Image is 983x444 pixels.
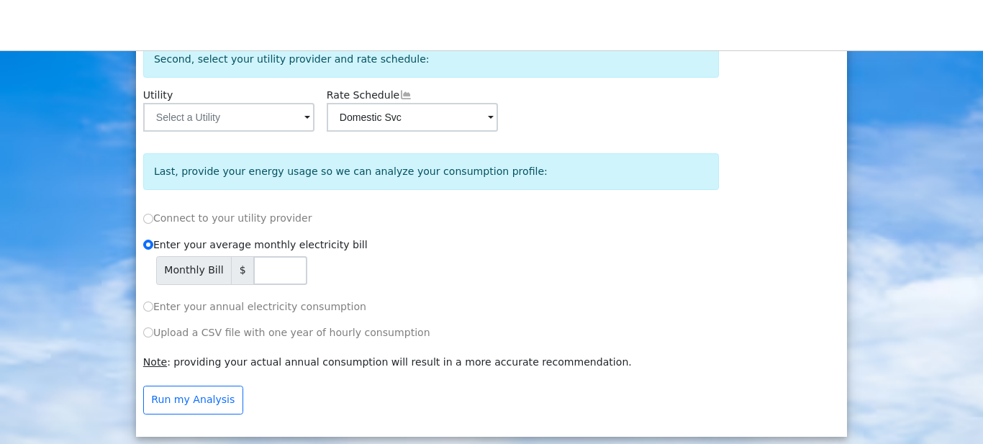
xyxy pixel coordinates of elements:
[143,237,368,253] label: Enter your average monthly electricity bill
[327,103,498,132] input: Select a Rate Schedule
[143,214,153,224] input: Connect to your utility provider
[143,386,243,414] button: Run my Analysis
[143,88,173,103] label: Utility
[327,89,399,101] span: Alias: None
[143,356,167,368] u: Note
[156,256,232,285] span: Monthly Bill
[143,103,314,132] input: Select a Utility
[143,327,153,337] input: Upload a CSV file with one year of hourly consumption
[143,302,153,312] input: Enter your annual electricity consumption
[143,299,366,314] label: Enter your annual electricity consumption
[143,41,719,78] div: Second, select your utility provider and rate schedule:
[143,211,312,226] label: Connect to your utility provider
[143,325,430,340] label: Upload a CSV file with one year of hourly consumption
[140,355,721,370] div: : providing your actual annual consumption will result in a more accurate recommendation.
[143,153,719,190] div: Last, provide your energy usage so we can analyze your consumption profile:
[231,256,254,285] span: $
[143,240,153,250] input: Enter your average monthly electricity bill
